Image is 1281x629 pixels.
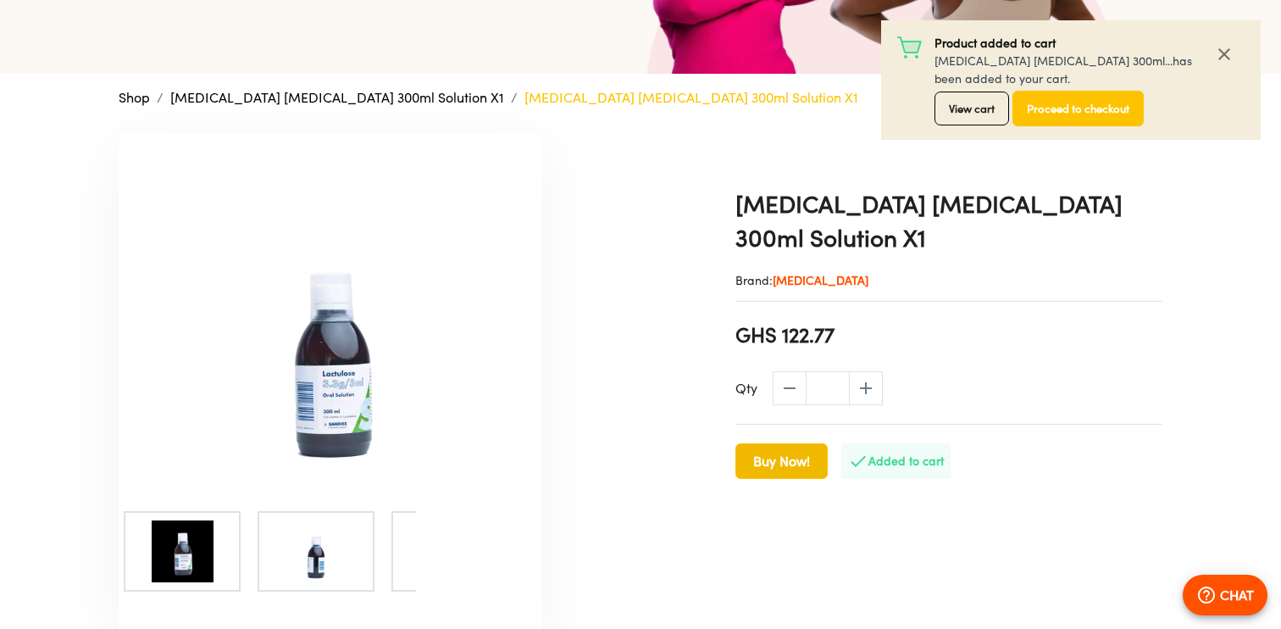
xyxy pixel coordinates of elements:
img: Lactulose Lactulose 300ml Solution X1 [119,218,542,489]
a: Shop [119,89,150,106]
img: Add to Cart [897,34,924,61]
h1: [MEDICAL_DATA] [MEDICAL_DATA] 300ml Solution X1 [735,187,1162,255]
span: [MEDICAL_DATA] [773,273,868,287]
span: Proceed to checkout [1027,99,1129,119]
button: View cart [934,92,1009,126]
button: Buy Now! [735,443,828,479]
a: [MEDICAL_DATA] [MEDICAL_DATA] 300ml Solution X1 [170,89,504,106]
p: Qty [735,378,757,398]
span: GHS 122.77 [735,320,835,349]
button: Added to cart [841,443,951,479]
span: View cart [949,99,995,119]
span: Buy Now! [753,449,810,473]
nav: breadcrumb [119,87,1162,108]
span: Added to cart [848,451,944,472]
p: Brand: [735,272,1162,289]
img: Lactulose Lactulose 300ml Solution X1 [286,520,347,582]
button: Proceed to checkout [1012,91,1144,126]
img: Lactulose Lactulose 300ml Solution X1 [152,520,213,582]
p: [MEDICAL_DATA] [MEDICAL_DATA] 300ml... has been added to your cart. [934,52,1204,87]
button: Close [1204,34,1245,75]
p: [MEDICAL_DATA] [MEDICAL_DATA] 300ml Solution X1 [524,87,858,108]
p: CHAT [1220,585,1254,605]
li: / [157,87,164,108]
p: Product added to cart [934,34,1204,52]
button: CHAT [1183,575,1267,615]
li: / [511,87,518,108]
span: increase [849,371,883,405]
